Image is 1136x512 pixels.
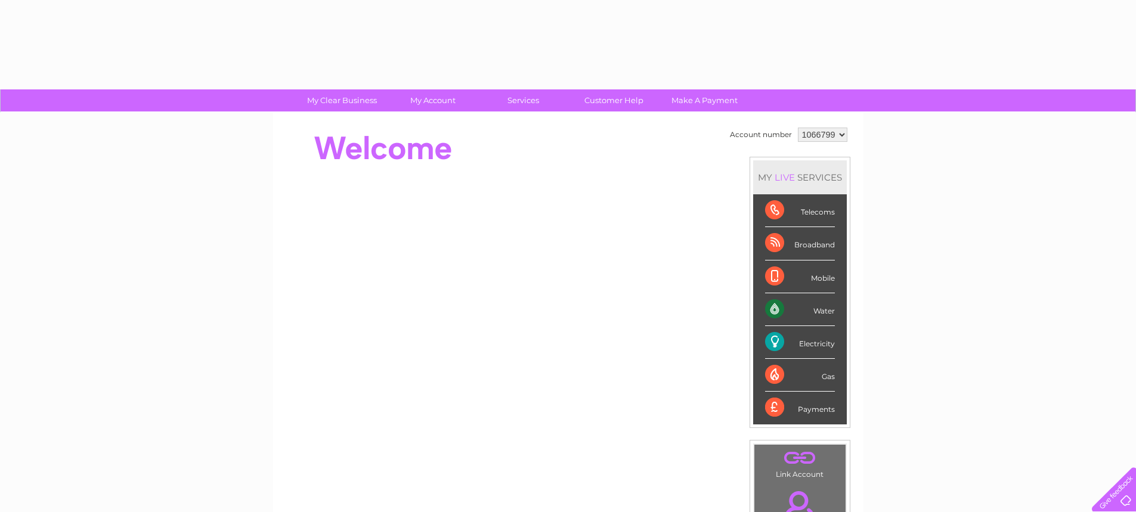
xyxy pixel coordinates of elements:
a: . [757,448,843,468]
div: Gas [765,359,835,392]
a: Services [474,89,572,111]
div: Mobile [765,260,835,293]
div: LIVE [772,172,797,183]
a: Make A Payment [655,89,754,111]
a: My Clear Business [293,89,391,111]
div: Payments [765,392,835,424]
td: Link Account [754,444,846,482]
div: Broadband [765,227,835,260]
div: Water [765,293,835,326]
div: Telecoms [765,194,835,227]
a: My Account [383,89,482,111]
div: MY SERVICES [753,160,847,194]
td: Account number [727,125,795,145]
a: Customer Help [565,89,663,111]
div: Electricity [765,326,835,359]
